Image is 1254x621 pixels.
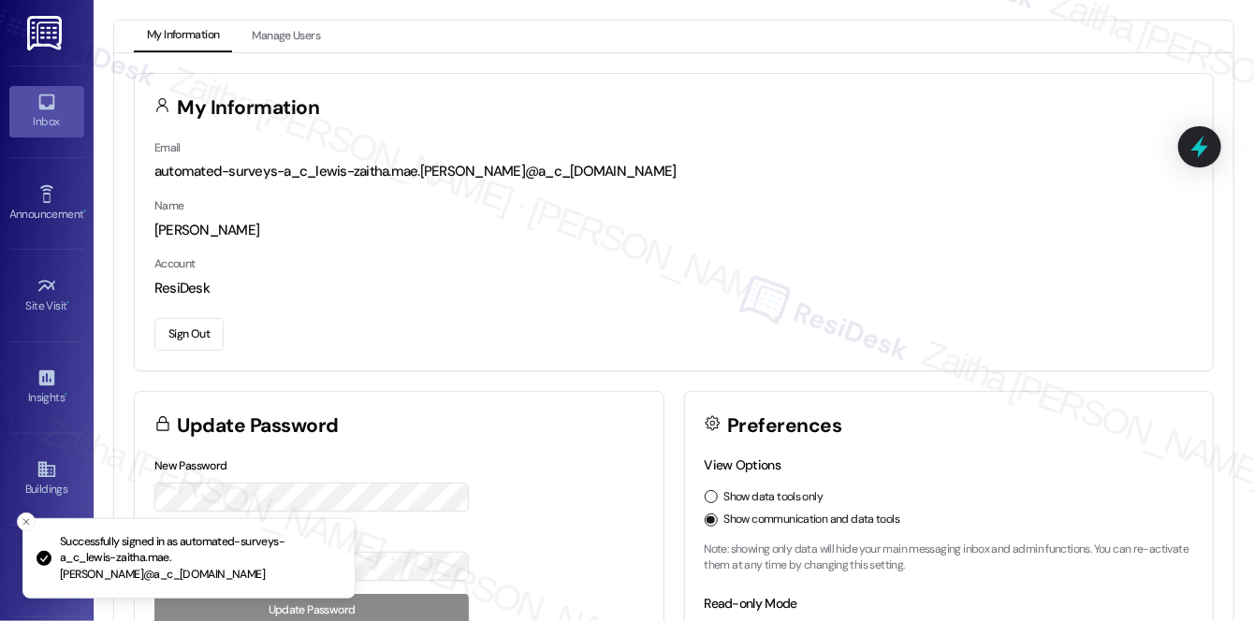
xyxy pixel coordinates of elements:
[154,221,1193,240] div: [PERSON_NAME]
[67,296,70,310] span: •
[178,416,339,436] h3: Update Password
[27,16,66,51] img: ResiDesk Logo
[9,546,84,597] a: Leads
[60,534,340,584] p: Successfully signed in as automated-surveys-a_c_lewis-zaitha.mae.[PERSON_NAME]@a_c_[DOMAIN_NAME]
[724,512,900,528] label: Show communication and data tools
[154,279,1193,298] div: ResiDesk
[154,198,184,213] label: Name
[239,21,333,52] button: Manage Users
[9,454,84,504] a: Buildings
[705,542,1194,574] p: Note: showing only data will hide your main messaging inbox and admin functions. You can re-activ...
[83,205,86,218] span: •
[9,270,84,321] a: Site Visit •
[65,388,67,401] span: •
[154,318,224,351] button: Sign Out
[134,21,232,52] button: My Information
[705,456,781,473] label: View Options
[9,362,84,412] a: Insights •
[154,162,1193,181] div: automated-surveys-a_c_lewis-zaitha.mae.[PERSON_NAME]@a_c_[DOMAIN_NAME]
[9,86,84,137] a: Inbox
[178,98,320,118] h3: My Information
[154,256,196,271] label: Account
[154,140,181,155] label: Email
[705,595,797,612] label: Read-only Mode
[727,416,841,436] h3: Preferences
[17,513,36,531] button: Close toast
[154,458,227,473] label: New Password
[724,489,824,506] label: Show data tools only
